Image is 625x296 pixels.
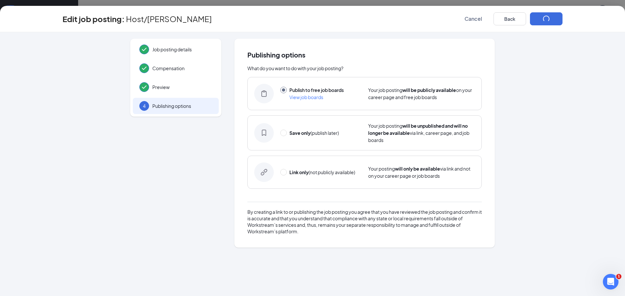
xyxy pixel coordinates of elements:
[368,123,469,143] span: Your job posting via link, career page, and job boards
[152,103,212,109] span: Publishing options
[62,13,125,24] h3: Edit job posting:
[289,87,344,93] span: Publish to free job boards
[368,166,470,179] span: Your posting via link and not on your career page or job boards
[152,65,212,71] span: Compensation
[140,83,148,91] svg: Checkmark
[247,52,482,58] span: Publishing options
[126,16,212,22] span: Host/[PERSON_NAME]
[402,87,456,93] strong: will be publicly available
[457,12,490,25] button: Cancel
[143,103,146,109] span: 4
[368,123,468,136] strong: will be unpublished and will no longer be available
[289,94,323,100] span: View job boards
[152,46,212,53] span: Job posting details
[493,12,526,25] button: Back
[247,209,482,235] div: By creating a link to or publishing the job posting you agree that you have reviewed the job post...
[152,84,212,90] span: Preview
[247,65,343,71] span: What do you want to do with your job posting?
[368,87,472,100] span: Your job posting on your career page and free job boards
[140,45,148,53] svg: Checkmark
[616,274,621,279] span: 1
[261,130,267,136] svg: SaveOnlyIcon
[395,166,440,172] strong: will only be available
[289,130,311,136] strong: Save only
[289,169,355,175] span: (not publicly available)
[465,16,482,22] span: Cancel
[289,130,339,136] span: (publish later)
[289,169,309,175] strong: Link only
[140,64,148,72] svg: Checkmark
[603,274,618,290] iframe: Intercom live chat
[261,169,267,175] svg: LinkOnlyIcon
[261,90,267,97] svg: BoardIcon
